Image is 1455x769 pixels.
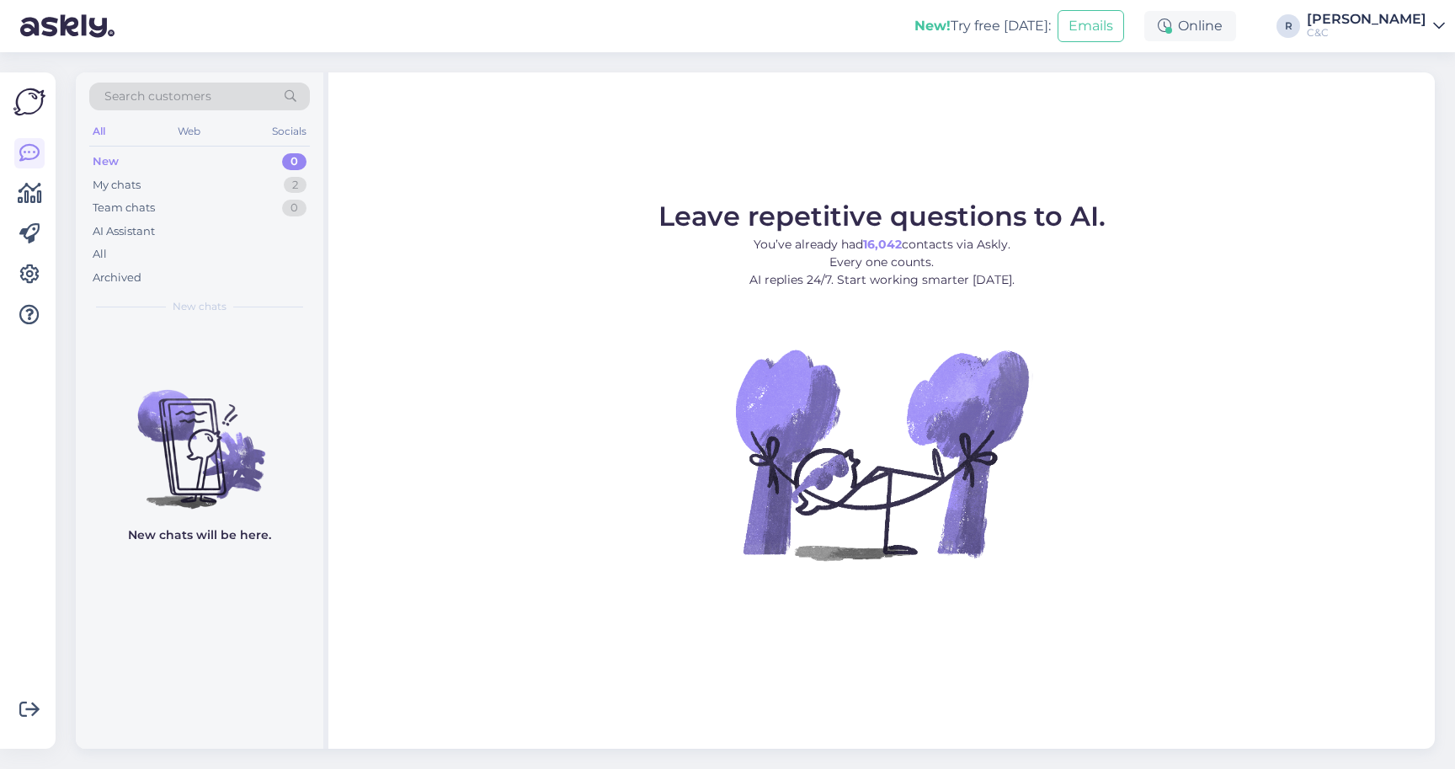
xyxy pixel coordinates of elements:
b: 16,042 [863,237,902,252]
div: Online [1144,11,1236,41]
div: 0 [282,153,306,170]
span: Leave repetitive questions to AI. [658,200,1106,232]
img: No chats [76,360,323,511]
span: Search customers [104,88,211,105]
a: [PERSON_NAME]C&C [1307,13,1445,40]
div: All [89,120,109,142]
div: Web [174,120,204,142]
div: Try free [DATE]: [914,16,1051,36]
img: Askly Logo [13,86,45,118]
div: All [93,246,107,263]
div: AI Assistant [93,223,155,240]
div: Socials [269,120,310,142]
div: New [93,153,119,170]
div: Team chats [93,200,155,216]
div: Archived [93,270,141,286]
div: 0 [282,200,306,216]
div: C&C [1307,26,1426,40]
img: No Chat active [730,302,1033,606]
b: New! [914,18,951,34]
div: My chats [93,177,141,194]
p: New chats will be here. [128,526,271,544]
div: 2 [284,177,306,194]
p: You’ve already had contacts via Askly. Every one counts. AI replies 24/7. Start working smarter [... [658,236,1106,289]
div: [PERSON_NAME] [1307,13,1426,26]
span: New chats [173,299,227,314]
div: R [1276,14,1300,38]
button: Emails [1058,10,1124,42]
